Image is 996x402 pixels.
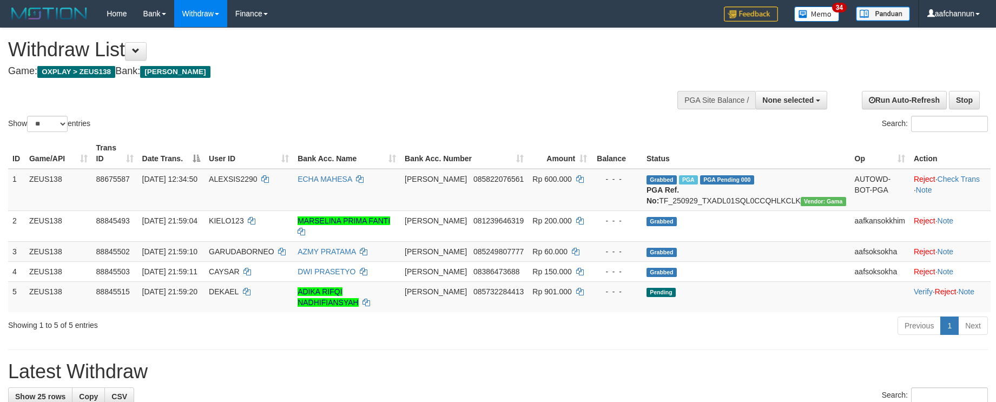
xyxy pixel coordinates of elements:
[801,197,846,206] span: Vendor URL: https://trx31.1velocity.biz
[762,96,814,104] span: None selected
[405,247,467,256] span: [PERSON_NAME]
[27,116,68,132] select: Showentries
[8,138,25,169] th: ID
[8,261,25,281] td: 4
[862,91,947,109] a: Run Auto-Refresh
[8,281,25,312] td: 5
[642,138,850,169] th: Status
[898,317,941,335] a: Previous
[298,247,355,256] a: AZMY PRATAMA
[647,217,677,226] span: Grabbed
[724,6,778,22] img: Feedback.jpg
[92,138,138,169] th: Trans ID: activate to sort column ascending
[596,246,638,257] div: - - -
[25,241,92,261] td: ZEUS138
[938,175,980,183] a: Check Trans
[8,361,988,383] h1: Latest Withdraw
[473,287,524,296] span: Copy 085732284413 to clipboard
[8,5,90,22] img: MOTION_logo.png
[914,287,933,296] a: Verify
[596,215,638,226] div: - - -
[647,186,679,205] b: PGA Ref. No:
[909,281,991,312] td: · ·
[938,216,954,225] a: Note
[142,216,197,225] span: [DATE] 21:59:04
[850,138,909,169] th: Op: activate to sort column ascending
[96,216,130,225] span: 88845493
[958,287,974,296] a: Note
[755,91,827,109] button: None selected
[850,261,909,281] td: aafsoksokha
[949,91,980,109] a: Stop
[25,261,92,281] td: ZEUS138
[591,138,642,169] th: Balance
[293,138,400,169] th: Bank Acc. Name: activate to sort column ascending
[596,286,638,297] div: - - -
[850,210,909,241] td: aafkansokkhim
[96,267,130,276] span: 88845503
[794,6,840,22] img: Button%20Memo.svg
[938,247,954,256] a: Note
[958,317,988,335] a: Next
[405,267,467,276] span: [PERSON_NAME]
[140,66,210,78] span: [PERSON_NAME]
[142,247,197,256] span: [DATE] 21:59:10
[909,138,991,169] th: Action
[79,392,98,401] span: Copy
[298,175,352,183] a: ECHA MAHESA
[677,91,755,109] div: PGA Site Balance /
[647,268,677,277] span: Grabbed
[909,169,991,211] td: · ·
[209,216,244,225] span: KIELO123
[138,138,205,169] th: Date Trans.: activate to sort column descending
[532,175,571,183] span: Rp 600.000
[96,175,130,183] span: 88675587
[473,175,524,183] span: Copy 085822076561 to clipboard
[8,116,90,132] label: Show entries
[647,248,677,257] span: Grabbed
[25,210,92,241] td: ZEUS138
[914,247,935,256] a: Reject
[25,281,92,312] td: ZEUS138
[96,287,130,296] span: 88845515
[856,6,910,21] img: panduan.png
[25,169,92,211] td: ZEUS138
[909,241,991,261] td: ·
[532,267,571,276] span: Rp 150.000
[405,216,467,225] span: [PERSON_NAME]
[111,392,127,401] span: CSV
[8,210,25,241] td: 2
[596,266,638,277] div: - - -
[909,210,991,241] td: ·
[400,138,528,169] th: Bank Acc. Number: activate to sort column ascending
[647,288,676,297] span: Pending
[473,216,524,225] span: Copy 081239646319 to clipboard
[647,175,677,184] span: Grabbed
[209,247,274,256] span: GARUDABORNEO
[528,138,591,169] th: Amount: activate to sort column ascending
[15,392,65,401] span: Show 25 rows
[940,317,959,335] a: 1
[850,169,909,211] td: AUTOWD-BOT-PGA
[914,175,935,183] a: Reject
[909,261,991,281] td: ·
[96,247,130,256] span: 88845502
[25,138,92,169] th: Game/API: activate to sort column ascending
[8,169,25,211] td: 1
[914,216,935,225] a: Reject
[142,287,197,296] span: [DATE] 21:59:20
[916,186,932,194] a: Note
[209,267,240,276] span: CAYSAR
[37,66,115,78] span: OXPLAY > ZEUS138
[8,241,25,261] td: 3
[642,169,850,211] td: TF_250929_TXADL01SQL0CCQHLKCLK
[832,3,847,12] span: 34
[298,287,359,307] a: ADIKA RIFQI NADHIFIANSYAH
[532,216,571,225] span: Rp 200.000
[911,116,988,132] input: Search:
[850,241,909,261] td: aafsoksokha
[935,287,957,296] a: Reject
[596,174,638,184] div: - - -
[142,267,197,276] span: [DATE] 21:59:11
[532,247,568,256] span: Rp 60.000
